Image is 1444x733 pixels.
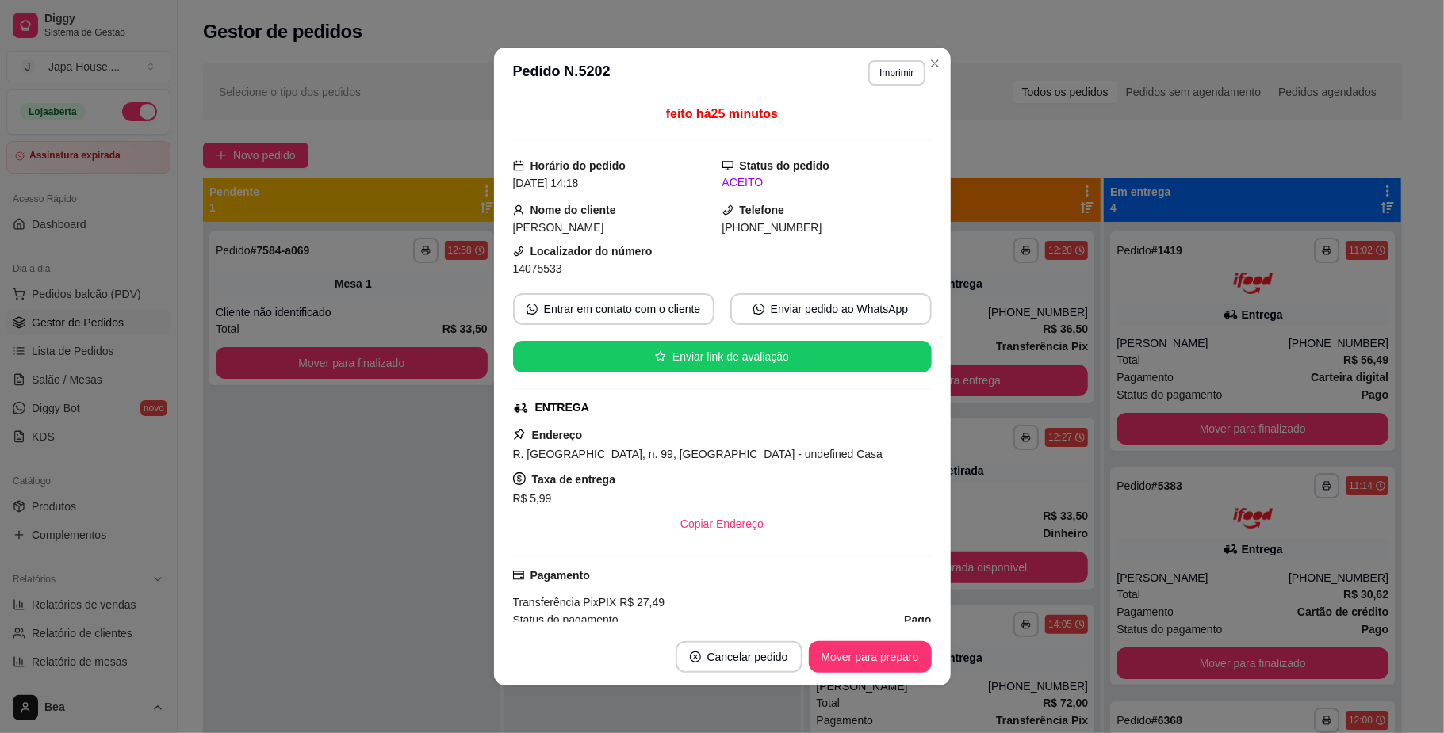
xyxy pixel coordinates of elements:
button: Mover para preparo [809,641,932,673]
span: Transferência Pix PIX [513,596,617,609]
span: R$ 27,49 [617,596,665,609]
button: whats-appEnviar pedido ao WhatsApp [730,293,932,325]
strong: Localizador do número [530,245,653,258]
strong: Taxa de entrega [532,473,616,486]
span: phone [513,246,524,257]
span: [PERSON_NAME] [513,221,604,234]
div: ACEITO [722,174,932,191]
strong: Horário do pedido [530,159,626,172]
button: Close [922,51,948,76]
span: user [513,204,524,216]
h3: Pedido N. 5202 [513,60,611,86]
strong: Status do pedido [740,159,830,172]
div: ENTREGA [535,399,589,416]
span: star [655,351,666,362]
span: [DATE] 14:18 [513,177,579,189]
span: 14075533 [513,262,562,275]
span: Status do pagamento [513,611,619,628]
span: whats-app [527,304,538,315]
span: R. [GEOGRAPHIC_DATA], n. 99, [GEOGRAPHIC_DATA] - undefined Casa [513,448,883,460]
span: R$ 5,99 [513,492,552,505]
button: starEnviar link de avaliação [513,341,932,372]
strong: Pago [904,613,931,626]
span: pushpin [513,428,526,441]
span: whats-app [753,304,764,315]
span: feito há 25 minutos [666,107,778,120]
button: Imprimir [868,60,925,86]
strong: Telefone [740,204,785,216]
span: dollar [513,472,526,485]
span: close-circle [690,651,701,662]
strong: Nome do cliente [530,204,616,216]
span: calendar [513,160,524,171]
span: [PHONE_NUMBER] [722,221,822,234]
span: phone [722,204,733,216]
button: close-circleCancelar pedido [676,641,802,673]
strong: Endereço [532,429,583,441]
button: Copiar Endereço [668,508,776,540]
strong: Pagamento [530,569,590,582]
button: whats-appEntrar em contato com o cliente [513,293,714,325]
span: desktop [722,160,733,171]
span: credit-card [513,570,524,581]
